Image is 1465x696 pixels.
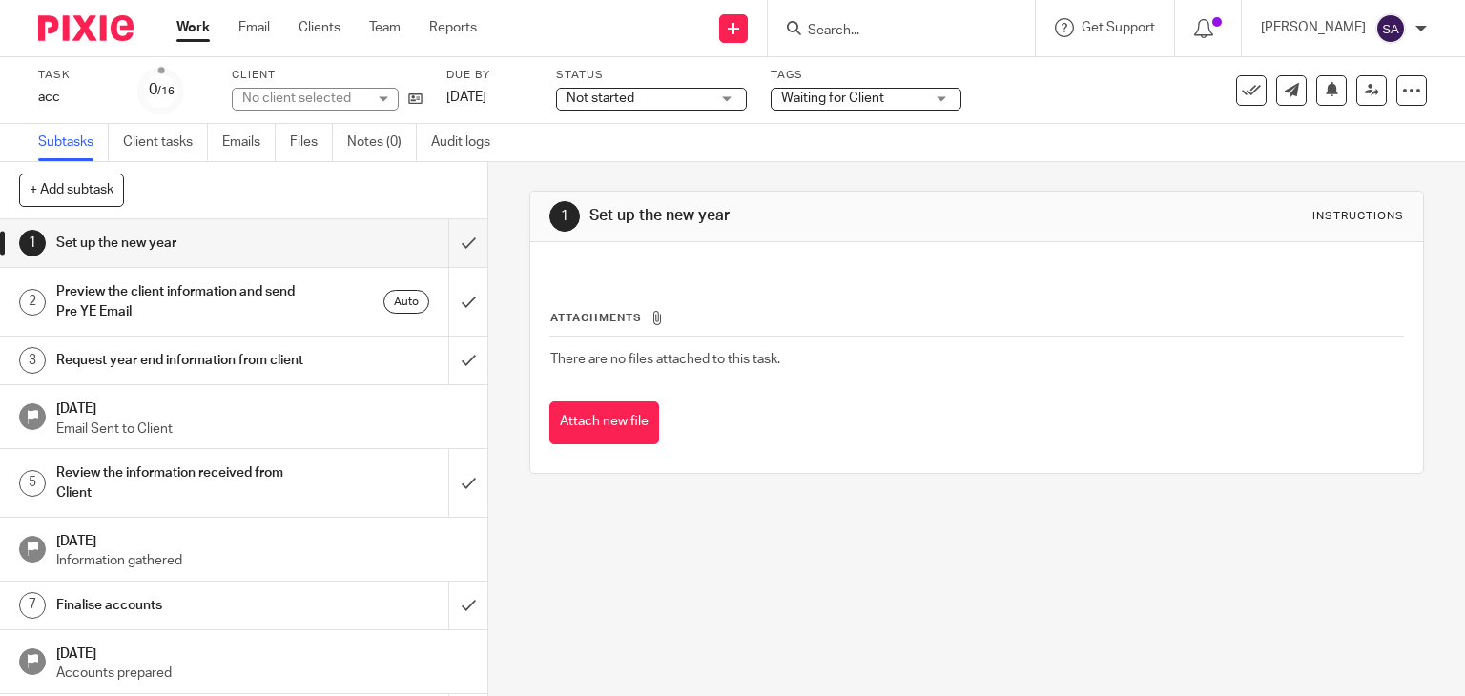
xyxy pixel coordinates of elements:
[56,551,468,570] p: Information gathered
[1356,75,1387,106] a: Reassign task
[589,206,1017,226] h1: Set up the new year
[56,459,305,507] h1: Review the information received from Client
[369,18,401,37] a: Team
[1375,13,1406,44] img: svg%3E
[448,268,487,336] div: Mark as done
[38,68,114,83] label: Task
[19,347,46,374] div: 3
[1312,209,1404,224] div: Instructions
[550,313,642,323] span: Attachments
[1082,21,1155,34] span: Get Support
[56,664,468,683] p: Accounts prepared
[549,401,659,444] button: Attach new file
[556,68,747,83] label: Status
[446,91,486,104] span: [DATE]
[38,15,134,41] img: Pixie
[347,124,417,161] a: Notes (0)
[781,92,884,105] span: Waiting for Client
[19,592,46,619] div: 7
[299,18,340,37] a: Clients
[19,470,46,497] div: 5
[290,124,333,161] a: Files
[56,346,305,375] h1: Request year end information from client
[383,290,429,314] div: Automated emails are sent as soon as the preceding subtask is completed.
[56,591,305,620] h1: Finalise accounts
[549,201,580,232] div: 1
[567,92,634,105] span: Not started
[123,124,208,161] a: Client tasks
[448,219,487,267] div: Mark as done
[238,18,270,37] a: Email
[19,174,124,206] button: + Add subtask
[56,229,305,257] h1: Set up the new year
[19,230,46,256] div: 1
[56,277,305,326] h1: Preview the client information and send Pre YE Email
[550,353,780,366] span: There are no files attached to this task.
[429,18,477,37] a: Reports
[149,79,175,101] div: 0
[806,23,978,40] input: Search
[56,527,468,551] h1: [DATE]
[1276,75,1307,106] a: Send new email to Niraj Alok Ltd
[176,18,210,37] a: Work
[771,68,961,83] label: Tags
[448,337,487,384] div: Mark as done
[56,640,468,664] h1: [DATE]
[56,395,468,419] h1: [DATE]
[431,124,505,161] a: Audit logs
[1316,75,1347,106] button: Snooze task
[56,420,468,439] p: Email Sent to Client
[1261,18,1366,37] p: [PERSON_NAME]
[446,68,532,83] label: Due by
[38,124,109,161] a: Subtasks
[448,449,487,517] div: Mark as done
[222,124,276,161] a: Emails
[38,88,114,107] div: acc
[242,89,366,108] div: No client selected
[157,86,175,96] small: /16
[232,68,423,83] label: Client
[19,289,46,316] div: 2
[408,92,423,106] i: Open client page
[448,582,487,629] div: Mark as done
